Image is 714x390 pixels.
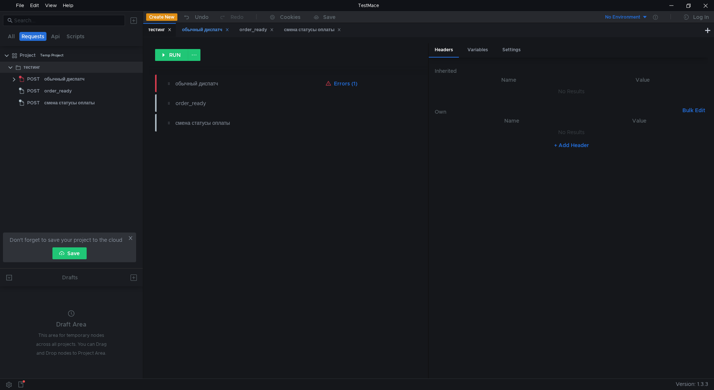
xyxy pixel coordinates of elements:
div: Redo [231,13,244,22]
div: обычный диспатч [176,79,323,88]
div: Log In [693,13,709,22]
button: Undo [177,12,214,23]
div: order_ready [239,26,274,34]
button: Api [49,32,62,41]
span: POST [27,85,40,97]
button: + Add Header [551,141,592,150]
button: No Environment [596,11,648,23]
input: Search... [14,16,120,25]
button: Create New [146,13,177,21]
div: Temp Project [40,50,64,61]
div: Drafts [62,273,78,282]
div: order_ready [176,99,365,107]
span: Version: 1.3.3 [676,379,708,390]
button: Redo [214,12,249,23]
button: Bulk Edit [679,106,708,115]
div: смена статусы оплаты [284,26,341,34]
span: POST [27,97,40,108]
th: Name [447,116,577,125]
h6: Own [435,107,679,116]
div: тестинг [23,62,40,73]
th: Name [441,75,577,84]
th: Value [577,75,708,84]
div: обычный диспатч [44,74,84,85]
div: No Environment [605,14,640,21]
button: Errors (1) [323,79,360,88]
span: Don't forget to save your project to the cloud [10,235,122,244]
button: Save [52,247,87,259]
div: смена статусы оплаты [176,119,365,127]
nz-embed-empty: No Results [558,88,585,95]
div: Settings [496,43,527,57]
div: обычный диспатч [182,26,229,34]
nz-embed-empty: No Results [558,129,585,136]
div: Save [323,14,335,20]
div: смена статусы оплаты [44,97,95,108]
button: Requests [19,32,46,41]
div: тестинг [148,26,172,34]
button: Scripts [64,32,87,41]
div: Project [20,50,36,61]
div: Cookies [280,13,300,22]
button: All [6,32,17,41]
div: Variables [461,43,494,57]
div: Undo [195,13,209,22]
h6: Inherited [435,66,708,75]
button: RUN [155,49,188,61]
th: Value [577,116,702,125]
div: Headers [429,43,459,58]
div: order_ready [44,85,72,97]
span: POST [27,74,40,85]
